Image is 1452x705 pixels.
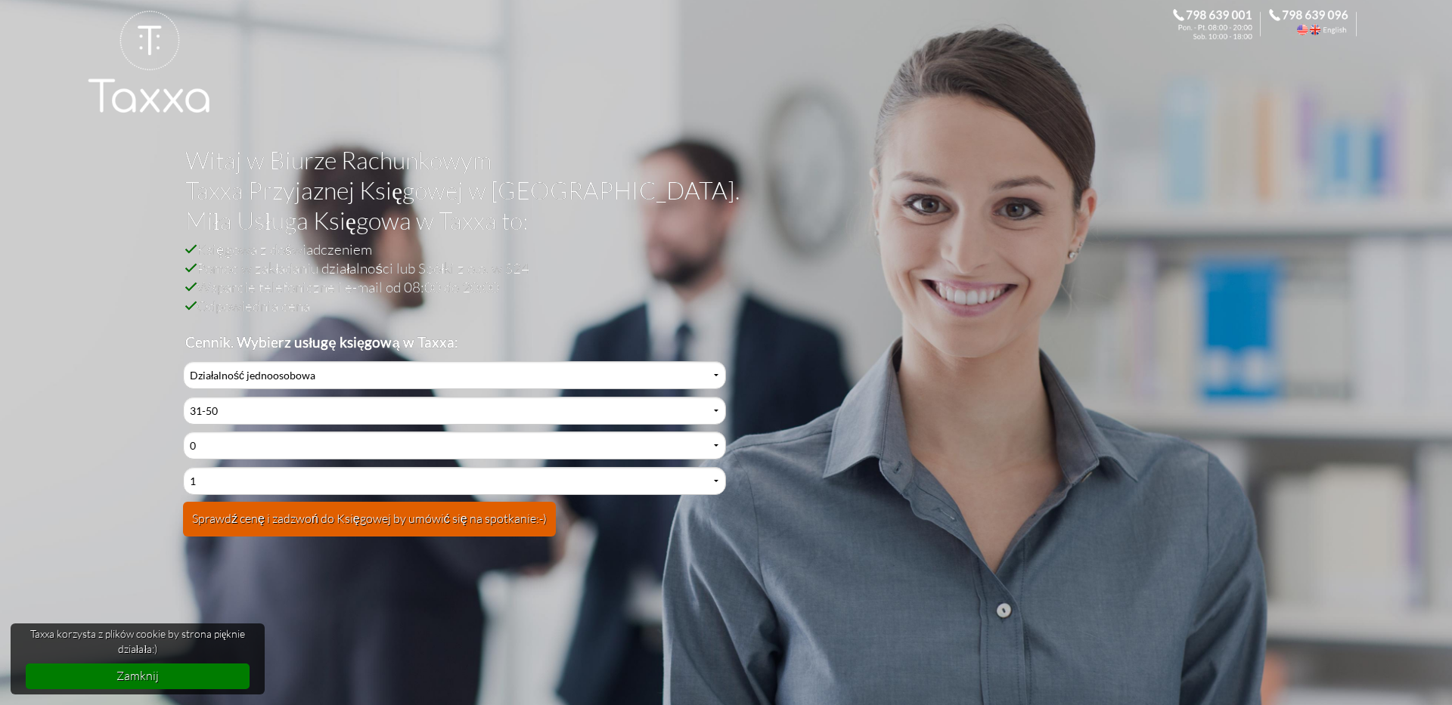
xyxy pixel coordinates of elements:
[1173,9,1269,39] div: Zadzwoń do Księgowej. 798 639 001
[185,240,1249,351] h2: Księgowa z doświadczeniem Pomoc w zakładaniu działalności lub Spółki z o.o. w S24 Wsparcie telefo...
[26,663,250,688] a: dismiss cookie message
[185,145,1249,240] h1: Witaj w Biurze Rachunkowym Taxxa Przyjaznej Księgowej w [GEOGRAPHIC_DATA]. Miła Usługa Księgowa w...
[26,626,250,656] span: Taxxa korzysta z plików cookie by strona pięknie działała:)
[183,502,556,536] button: Sprawdź cenę i zadzwoń do Księgowej by umówić się na spotkanie:-)
[185,333,458,351] b: Cennik. Wybierz usługę księgową w Taxxa:
[11,623,265,694] div: cookieconsent
[1269,9,1365,39] div: Call the Accountant. 798 639 096
[183,361,726,546] div: Cennik Usług Księgowych Przyjaznej Księgowej w Biurze Rachunkowym Taxxa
